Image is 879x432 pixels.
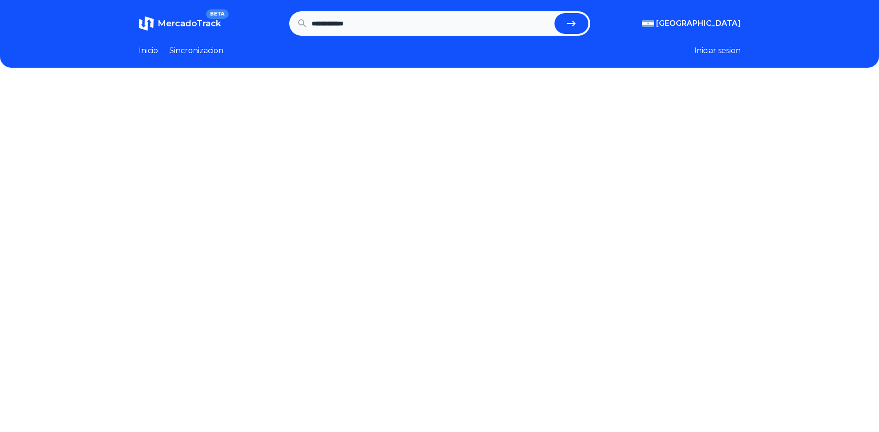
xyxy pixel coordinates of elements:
[169,45,223,56] a: Sincronizacion
[139,16,154,31] img: MercadoTrack
[139,16,221,31] a: MercadoTrackBETA
[642,20,654,27] img: Argentina
[656,18,741,29] span: [GEOGRAPHIC_DATA]
[158,18,221,29] span: MercadoTrack
[642,18,741,29] button: [GEOGRAPHIC_DATA]
[139,45,158,56] a: Inicio
[694,45,741,56] button: Iniciar sesion
[206,9,228,19] span: BETA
